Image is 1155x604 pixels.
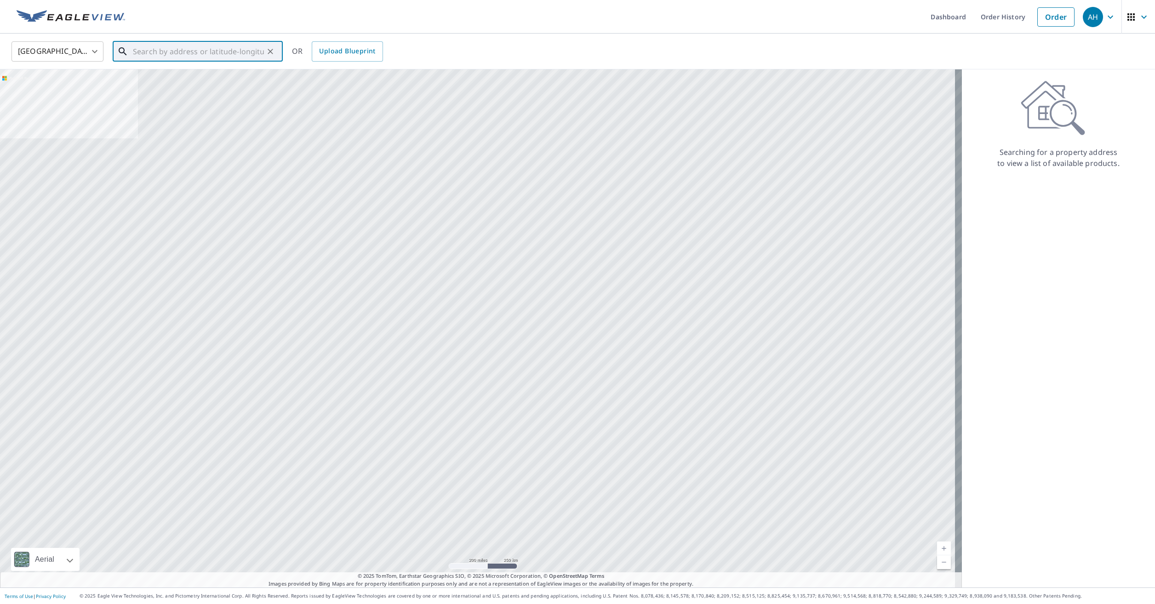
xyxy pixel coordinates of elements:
div: Aerial [11,548,80,571]
a: Current Level 5, Zoom In [937,541,951,555]
a: Upload Blueprint [312,41,383,62]
a: Privacy Policy [36,593,66,599]
a: Order [1037,7,1075,27]
img: EV Logo [17,10,125,24]
div: Aerial [32,548,57,571]
button: Clear [264,45,277,58]
p: Searching for a property address to view a list of available products. [997,147,1120,169]
span: Upload Blueprint [319,46,375,57]
input: Search by address or latitude-longitude [133,39,264,64]
a: OpenStreetMap [549,572,588,579]
div: OR [292,41,383,62]
a: Terms of Use [5,593,33,599]
p: © 2025 Eagle View Technologies, Inc. and Pictometry International Corp. All Rights Reserved. Repo... [80,593,1150,599]
a: Terms [589,572,605,579]
div: [GEOGRAPHIC_DATA] [11,39,103,64]
p: | [5,593,66,599]
div: AH [1083,7,1103,27]
a: Current Level 5, Zoom Out [937,555,951,569]
span: © 2025 TomTom, Earthstar Geographics SIO, © 2025 Microsoft Corporation, © [358,572,605,580]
